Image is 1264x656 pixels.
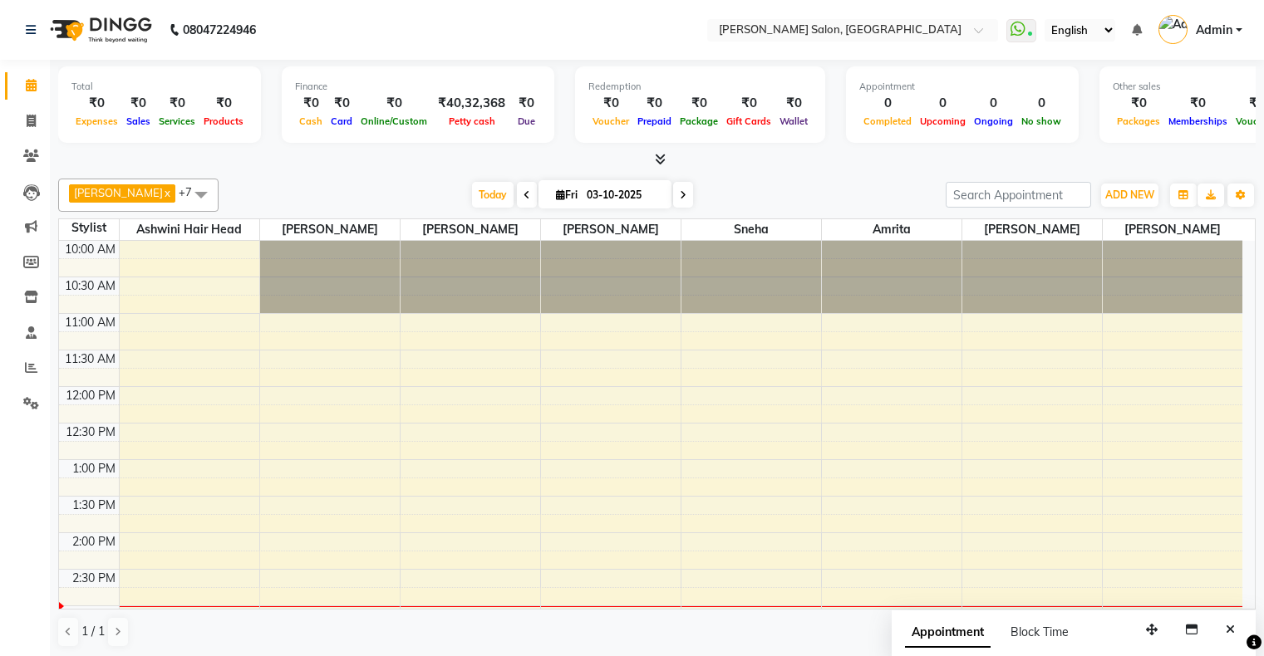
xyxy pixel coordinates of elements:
[916,94,970,113] div: 0
[61,277,119,295] div: 10:30 AM
[71,94,122,113] div: ₹0
[122,94,155,113] div: ₹0
[1196,22,1232,39] span: Admin
[970,94,1017,113] div: 0
[357,115,431,127] span: Online/Custom
[552,188,582,201] span: Fri
[42,7,156,53] img: logo
[62,387,119,404] div: 12:00 PM
[633,115,676,127] span: Prepaid
[1011,624,1069,639] span: Block Time
[1017,94,1065,113] div: 0
[859,115,916,127] span: Completed
[295,115,327,127] span: Cash
[59,219,119,237] div: Stylist
[199,115,248,127] span: Products
[71,115,122,127] span: Expenses
[401,219,540,240] span: [PERSON_NAME]
[69,460,119,477] div: 1:00 PM
[970,115,1017,127] span: Ongoing
[905,618,991,648] span: Appointment
[155,115,199,127] span: Services
[962,219,1102,240] span: [PERSON_NAME]
[512,94,541,113] div: ₹0
[183,7,256,53] b: 08047224946
[155,94,199,113] div: ₹0
[61,350,119,368] div: 11:30 AM
[541,219,681,240] span: [PERSON_NAME]
[431,94,512,113] div: ₹40,32,368
[61,241,119,258] div: 10:00 AM
[1164,115,1232,127] span: Memberships
[69,570,119,587] div: 2:30 PM
[327,94,357,113] div: ₹0
[199,94,248,113] div: ₹0
[1158,15,1188,44] img: Admin
[859,80,1065,94] div: Appointment
[588,94,633,113] div: ₹0
[775,115,812,127] span: Wallet
[163,186,170,199] a: x
[1017,115,1065,127] span: No show
[916,115,970,127] span: Upcoming
[295,94,327,113] div: ₹0
[822,219,962,240] span: Amrita
[260,219,400,240] span: [PERSON_NAME]
[1105,188,1154,201] span: ADD NEW
[179,185,204,198] span: +7
[74,186,163,199] span: [PERSON_NAME]
[722,94,775,113] div: ₹0
[71,80,248,94] div: Total
[676,115,722,127] span: Package
[681,219,821,240] span: Sneha
[582,183,665,208] input: 2025-10-03
[1218,617,1242,643] button: Close
[676,94,722,113] div: ₹0
[69,606,119,624] div: 3:00 PM
[1101,184,1158,207] button: ADD NEW
[1103,219,1243,240] span: [PERSON_NAME]
[69,497,119,514] div: 1:30 PM
[62,423,119,441] div: 12:30 PM
[514,115,539,127] span: Due
[472,182,514,208] span: Today
[633,94,676,113] div: ₹0
[722,115,775,127] span: Gift Cards
[1164,94,1232,113] div: ₹0
[327,115,357,127] span: Card
[588,115,633,127] span: Voucher
[445,115,499,127] span: Petty cash
[357,94,431,113] div: ₹0
[122,115,155,127] span: Sales
[61,314,119,331] div: 11:00 AM
[295,80,541,94] div: Finance
[775,94,812,113] div: ₹0
[81,623,105,640] span: 1 / 1
[120,219,259,240] span: Ashwini Hair Head
[946,182,1091,208] input: Search Appointment
[588,80,812,94] div: Redemption
[859,94,916,113] div: 0
[1113,94,1164,113] div: ₹0
[69,533,119,551] div: 2:00 PM
[1113,115,1164,127] span: Packages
